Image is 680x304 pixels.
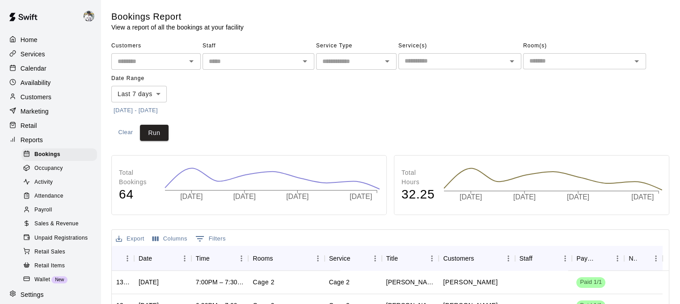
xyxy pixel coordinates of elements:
[386,246,398,271] div: Title
[7,33,93,46] a: Home
[34,234,88,243] span: Unpaid Registrations
[82,7,101,25] div: Justin Dunning
[193,232,228,246] button: Show filters
[7,47,93,61] a: Services
[21,176,101,190] a: Activity
[34,275,50,284] span: Wallet
[7,62,93,75] a: Calendar
[576,246,598,271] div: Payment
[7,90,93,104] a: Customers
[34,248,65,257] span: Retail Sales
[253,246,273,271] div: Rooms
[121,252,134,265] button: Menu
[611,252,624,265] button: Menu
[21,162,97,175] div: Occupancy
[21,190,101,203] a: Attendance
[111,86,167,102] div: Last 7 days
[21,148,101,161] a: Bookings
[286,193,308,200] tspan: [DATE]
[273,252,286,265] button: Sort
[506,55,518,68] button: Open
[34,164,63,173] span: Occupancy
[398,252,410,265] button: Sort
[21,245,101,259] a: Retail Sales
[114,232,147,246] button: Export
[21,93,51,101] p: Customers
[134,246,191,271] div: Date
[386,278,435,287] div: Dennis Jensen
[350,193,372,200] tspan: [DATE]
[311,252,325,265] button: Menu
[152,252,165,265] button: Sort
[21,135,43,144] p: Reports
[21,204,97,216] div: Payroll
[443,278,498,287] p: Dennis Jensen
[7,288,93,301] a: Settings
[514,194,536,201] tspan: [DATE]
[111,23,244,32] p: View a report of all the bookings at your facility
[112,246,134,271] div: ID
[7,133,93,147] a: Reports
[21,290,44,299] p: Settings
[248,246,324,271] div: Rooms
[558,252,572,265] button: Menu
[572,246,624,271] div: Payment
[351,252,363,265] button: Sort
[21,64,46,73] p: Calendar
[515,246,572,271] div: Staff
[140,125,169,141] button: Run
[196,246,210,271] div: Time
[196,278,244,287] div: 7:00PM – 7:30PM
[532,252,545,265] button: Sort
[329,246,351,271] div: Service
[439,246,515,271] div: Customers
[150,232,190,246] button: Select columns
[51,277,68,282] span: New
[180,193,203,200] tspan: [DATE]
[21,259,101,273] a: Retail Items
[21,217,101,231] a: Sales & Revenue
[119,187,156,203] h4: 64
[21,148,97,161] div: Bookings
[34,262,65,270] span: Retail Items
[624,246,662,271] div: Notes
[329,278,350,287] div: Cage 2
[425,252,439,265] button: Menu
[139,278,159,287] div: Fri, Aug 15, 2025
[7,105,93,118] a: Marketing
[7,76,93,89] a: Availability
[21,107,49,116] p: Marketing
[7,119,93,132] a: Retail
[381,55,393,68] button: Open
[576,278,605,287] span: Paid 1/1
[233,193,256,200] tspan: [DATE]
[21,260,97,272] div: Retail Items
[382,246,439,271] div: Title
[21,273,101,287] a: WalletNew
[185,55,198,68] button: Open
[629,246,636,271] div: Notes
[34,178,53,187] span: Activity
[21,231,101,245] a: Unpaid Registrations
[111,104,160,118] button: [DATE] - [DATE]
[398,39,521,53] span: Service(s)
[523,39,646,53] span: Room(s)
[111,125,140,141] button: Clear
[191,246,249,271] div: Time
[34,206,52,215] span: Payroll
[235,252,248,265] button: Menu
[21,232,97,245] div: Unpaid Registrations
[299,55,311,68] button: Open
[637,252,649,265] button: Sort
[401,168,435,187] p: Total Hours
[119,168,156,187] p: Total Bookings
[443,246,474,271] div: Customers
[84,11,94,21] img: Justin Dunning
